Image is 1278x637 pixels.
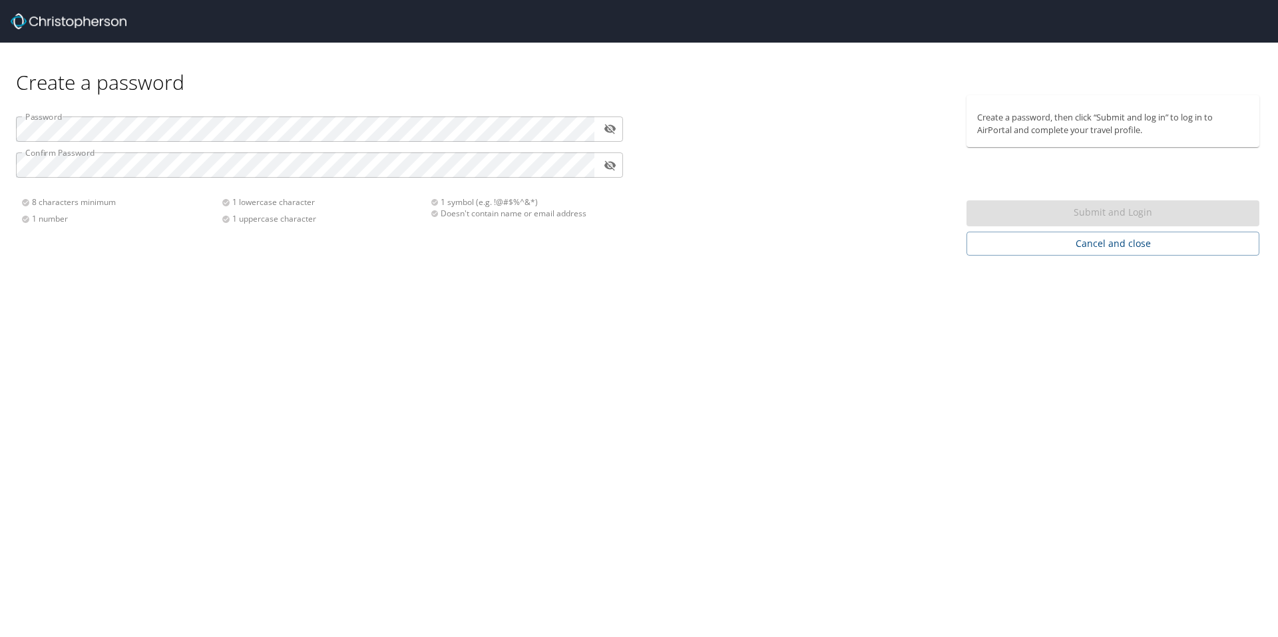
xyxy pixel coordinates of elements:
div: Create a password [16,43,1262,95]
button: Cancel and close [966,232,1259,256]
div: 8 characters minimum [21,196,222,208]
div: 1 uppercase character [222,213,422,224]
p: Create a password, then click “Submit and log in” to log in to AirPortal and complete your travel... [977,111,1249,136]
span: Cancel and close [977,236,1249,252]
div: 1 number [21,213,222,224]
div: 1 lowercase character [222,196,422,208]
button: toggle password visibility [600,155,620,176]
div: Doesn't contain name or email address [431,208,615,219]
div: 1 symbol (e.g. !@#$%^&*) [431,196,615,208]
button: toggle password visibility [600,118,620,139]
img: Christopherson_logo_rev.png [11,13,126,29]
